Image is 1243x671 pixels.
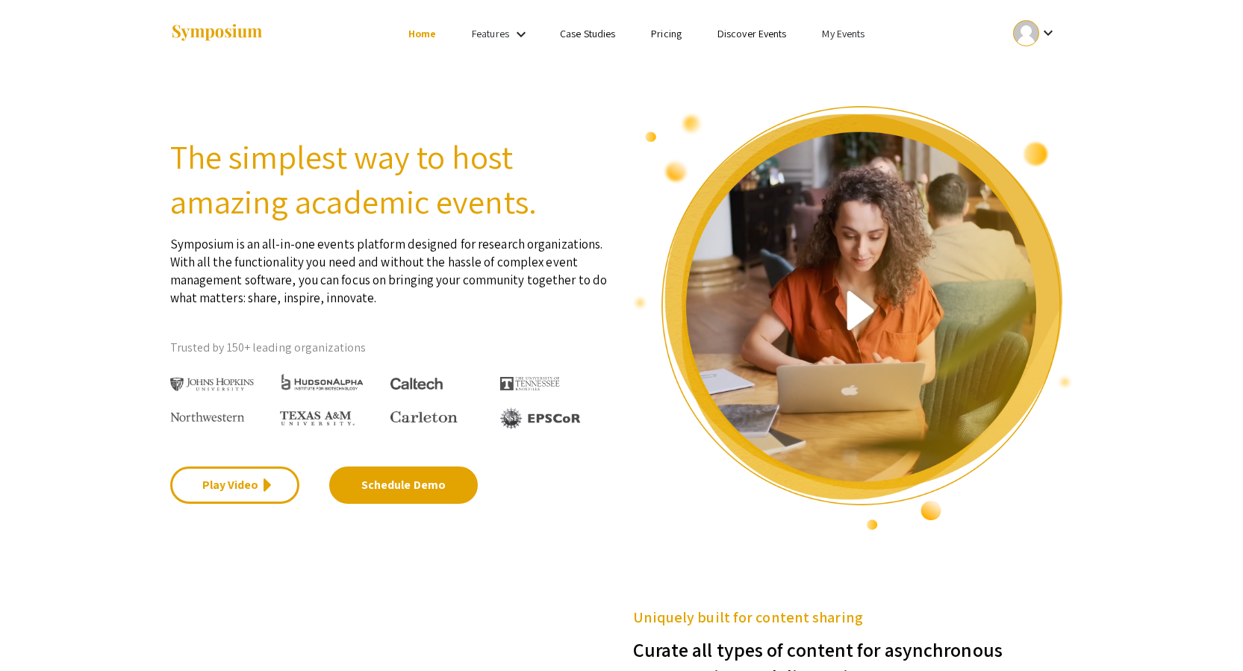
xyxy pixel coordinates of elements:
[408,27,436,40] a: Home
[280,373,364,390] img: HudsonAlpha
[633,104,1074,531] img: video overview of Symposium
[822,27,865,40] a: My Events
[500,408,582,429] img: EPSCOR
[170,23,264,43] img: Symposium by ForagerOne
[500,377,560,390] img: The University of Tennessee
[633,606,1074,628] h5: Uniquely built for content sharing
[170,378,255,392] img: Johns Hopkins University
[329,466,478,504] a: Schedule Demo
[170,224,611,307] p: Symposium is an all-in-one events platform designed for research organizations. With all the func...
[717,27,787,40] a: Discover Events
[170,412,245,421] img: Northwestern
[512,25,530,43] mat-icon: Expand Features list
[1039,24,1057,42] mat-icon: Expand account dropdown
[390,378,443,390] img: Caltech
[170,466,299,504] a: Play Video
[390,411,458,423] img: Carleton
[472,27,509,40] a: Features
[560,27,615,40] a: Case Studies
[651,27,682,40] a: Pricing
[997,16,1073,50] button: Expand account dropdown
[170,134,611,224] h2: The simplest way to host amazing academic events.
[170,337,611,359] p: Trusted by 150+ leading organizations
[280,411,355,426] img: Texas A&M University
